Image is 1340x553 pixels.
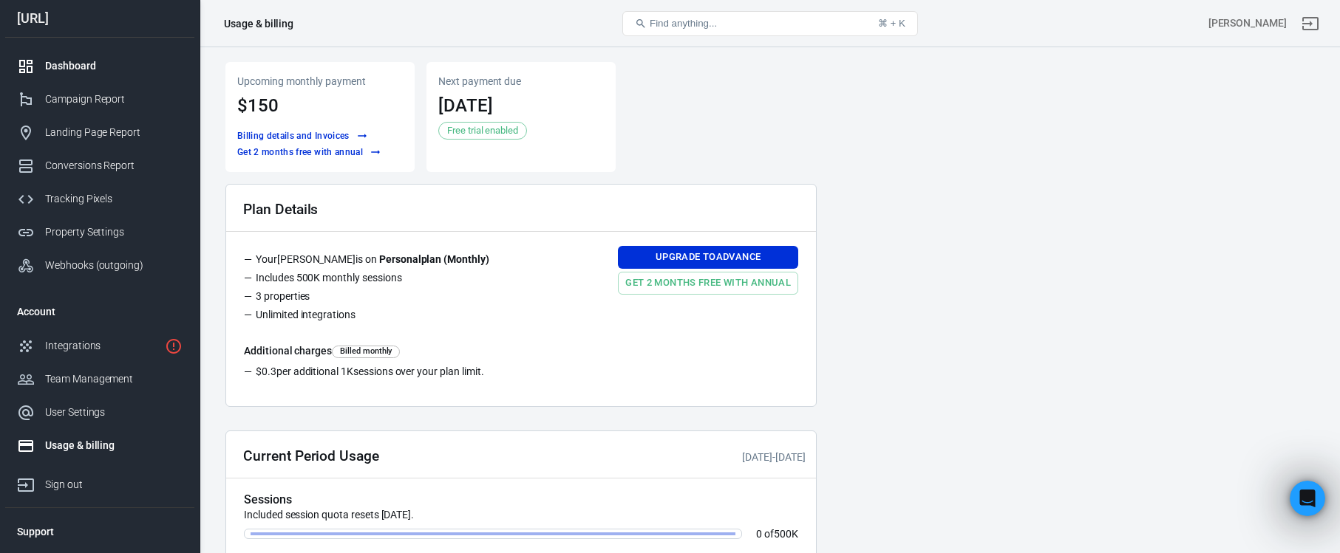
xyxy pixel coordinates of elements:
[438,95,493,116] time: 2025-09-25T09:55:34+08:00
[45,224,183,240] div: Property Settings
[244,270,501,289] li: Includes 500K monthly sessions
[45,125,183,140] div: Landing Page Report
[5,294,194,329] li: Account
[5,429,194,462] a: Usage & billing
[244,343,798,358] h6: Additional charges
[5,329,194,363] a: Integrations
[442,123,523,138] span: Free trial enabled
[5,49,194,83] a: Dashboard
[234,128,371,144] button: Billing details and Invoices
[45,371,183,387] div: Team Management
[45,58,183,74] div: Dashboard
[243,448,379,464] h2: Current Period Usage
[774,528,798,540] span: 500K
[5,396,194,429] a: User Settings
[234,145,384,160] a: Get 2 months free with annual
[45,338,159,354] div: Integrations
[244,507,798,523] p: Included session quota resets [DATE].
[45,258,183,273] div: Webhooks (outgoing)
[5,514,194,549] li: Support
[244,252,501,270] li: Your [PERSON_NAME] is on
[5,182,194,216] a: Tracking Pixels
[243,202,318,217] h2: Plan Details
[5,149,194,182] a: Conversions Report
[618,246,798,269] a: Upgrade toAdvance
[165,337,183,355] svg: 1 networks not verified yet
[244,307,501,326] li: Unlimited integrations
[650,18,717,29] span: Find anything...
[45,405,183,420] div: User Settings
[5,116,194,149] a: Landing Page Report
[1290,481,1325,516] iframe: Intercom live chat
[754,529,798,539] p: of
[5,83,194,116] a: Campaign Report
[438,74,604,89] p: Next payment due
[775,451,806,463] time: 2025-09-25T09:55:34+08:00
[742,451,772,463] time: 2025-09-11T09:30:43+08:00
[256,365,276,377] span: $0.3
[244,289,501,307] li: 3 properties
[244,364,798,382] li: per additional sessions over your plan limit.
[5,249,194,282] a: Webhooks (outgoing)
[45,158,183,174] div: Conversions Report
[5,216,194,249] a: Property Settings
[337,346,395,358] span: Billed monthly
[1293,6,1328,41] a: Sign out
[45,477,183,492] div: Sign out
[878,18,905,29] div: ⌘ + K
[742,451,805,463] span: -
[5,363,194,396] a: Team Management
[756,528,762,540] span: 0
[244,492,798,507] h5: Sessions
[1208,16,1287,31] div: Account id: m2kaqM7f
[45,92,183,107] div: Campaign Report
[622,11,918,36] button: Find anything...⌘ + K
[237,74,403,89] p: Upcoming monthly payment
[224,16,293,31] div: Usage & billing
[5,12,194,25] div: [URL]
[45,438,183,453] div: Usage & billing
[45,191,183,207] div: Tracking Pixels
[341,365,353,377] span: 1K
[5,462,194,501] a: Sign out
[379,253,489,265] strong: Personal plan ( Monthly )
[618,272,798,295] a: Get 2 months free with annual
[237,95,279,116] span: $150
